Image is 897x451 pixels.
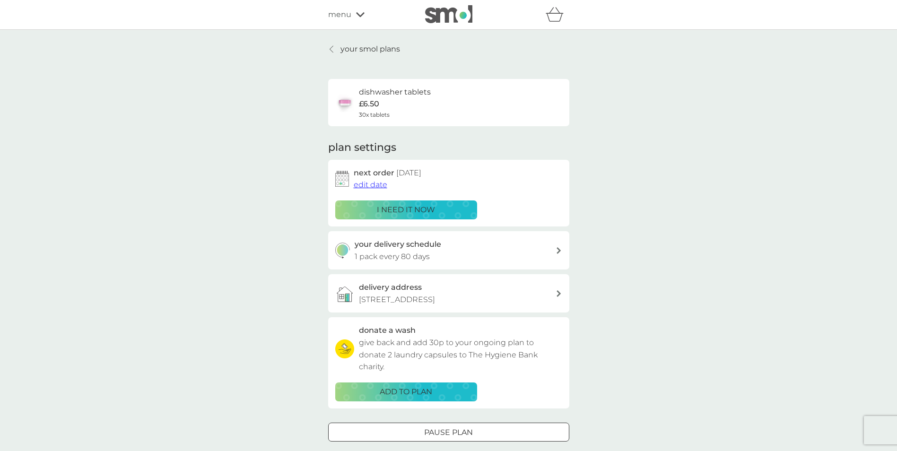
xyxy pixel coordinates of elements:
[425,5,472,23] img: smol
[335,93,354,112] img: dishwasher tablets
[328,423,569,442] button: Pause plan
[354,179,387,191] button: edit date
[354,180,387,189] span: edit date
[328,43,400,55] a: your smol plans
[328,9,351,21] span: menu
[328,231,569,269] button: your delivery schedule1 pack every 80 days
[546,5,569,24] div: basket
[335,200,477,219] button: i need it now
[359,294,435,306] p: [STREET_ADDRESS]
[359,86,431,98] h6: dishwasher tablets
[359,281,422,294] h3: delivery address
[359,98,379,110] p: £6.50
[340,43,400,55] p: your smol plans
[354,167,421,179] h2: next order
[359,337,562,373] p: give back and add 30p to your ongoing plan to donate 2 laundry capsules to The Hygiene Bank charity.
[328,274,569,312] a: delivery address[STREET_ADDRESS]
[355,238,441,251] h3: your delivery schedule
[396,168,421,177] span: [DATE]
[359,110,390,119] span: 30x tablets
[359,324,416,337] h3: donate a wash
[377,204,435,216] p: i need it now
[424,426,473,439] p: Pause plan
[380,386,432,398] p: ADD TO PLAN
[335,382,477,401] button: ADD TO PLAN
[355,251,430,263] p: 1 pack every 80 days
[328,140,396,155] h2: plan settings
